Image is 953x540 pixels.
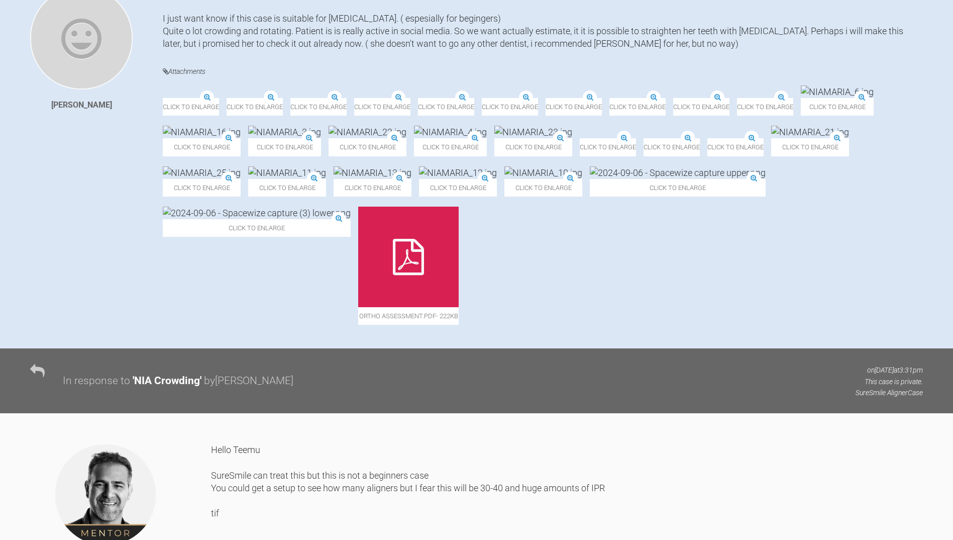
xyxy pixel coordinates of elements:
span: Click to enlarge [163,219,351,237]
p: This case is private. [856,376,923,387]
span: Click to enlarge [354,98,410,116]
img: NIAMARIA_22.jpg [329,126,406,138]
img: NIAMARIA_25.jpg [163,166,241,179]
p: on [DATE] at 3:31pm [856,365,923,376]
span: Click to enlarge [644,138,700,156]
img: NIAMARIA_3.jpg [248,126,321,138]
span: Click to enlarge [248,138,321,156]
img: NIAMARIA_4.jpg [414,126,487,138]
div: ' NIA Crowding ' [133,373,201,390]
img: NIAMARIA_21.jpg [771,126,849,138]
span: Click to enlarge [482,98,538,116]
span: Click to enlarge [494,138,572,156]
span: Click to enlarge [290,98,347,116]
span: Click to enlarge [546,98,602,116]
img: NIAMARIA_6.jpg [801,85,874,98]
img: NIAMARIA_16.jpg [163,126,241,138]
img: 2024-09-06 - Spacewize capture (3) lower.png [163,207,351,219]
span: Click to enlarge [334,179,411,197]
p: SureSmile Aligner Case [856,387,923,398]
img: NIAMARIA_23.jpg [494,126,572,138]
div: by [PERSON_NAME] [204,373,293,390]
span: Click to enlarge [737,98,793,116]
span: Click to enlarge [673,98,729,116]
span: Click to enlarge [419,179,497,197]
span: Click to enlarge [504,179,582,197]
span: Click to enlarge [227,98,283,116]
img: NIAMARIA_12.jpg [419,166,497,179]
span: Click to enlarge [414,138,487,156]
span: Click to enlarge [163,98,219,116]
span: Click to enlarge [609,98,666,116]
img: NIAMARIA_10.jpg [504,166,582,179]
span: Click to enlarge [248,179,326,197]
span: Click to enlarge [418,98,474,116]
span: Click to enlarge [707,138,764,156]
img: NIAMARIA_11.jpg [248,166,326,179]
span: Click to enlarge [801,98,874,116]
span: Click to enlarge [771,138,849,156]
div: In response to [63,373,130,390]
span: Ortho assessment.pdf - 222KB [358,307,459,325]
h4: Attachments [163,65,923,78]
span: Click to enlarge [590,179,766,197]
span: Click to enlarge [329,138,406,156]
div: [PERSON_NAME] [51,99,112,112]
span: Click to enlarge [163,138,241,156]
img: 2024-09-06 - Spacewize capture upper.png [590,166,766,179]
span: Click to enlarge [580,138,636,156]
img: NIAMARIA_13.jpg [334,166,411,179]
span: Click to enlarge [163,179,241,197]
